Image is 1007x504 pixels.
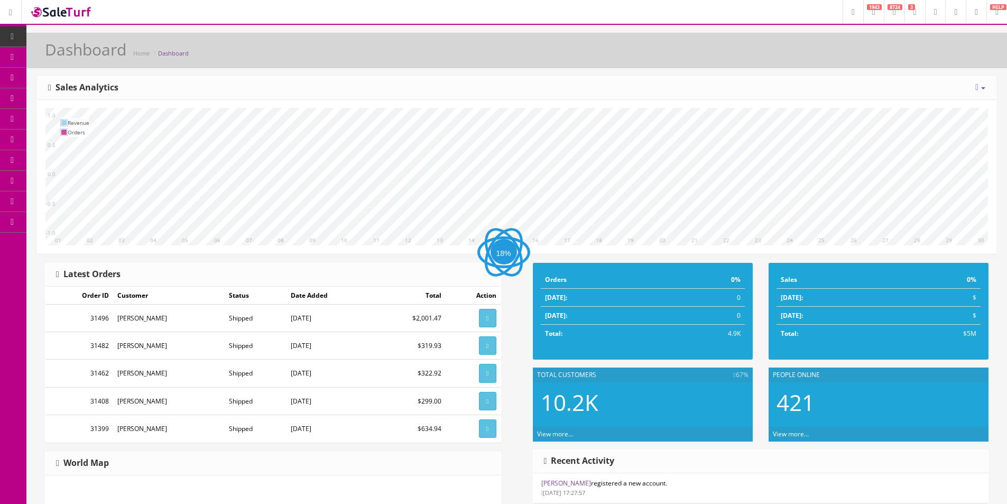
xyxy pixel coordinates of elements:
td: [PERSON_NAME] [113,415,225,442]
td: $299.00 [374,387,446,415]
strong: [DATE]: [781,293,803,302]
td: $ [896,307,981,325]
h1: Dashboard [45,41,126,58]
td: Revenue [68,118,89,127]
td: $ [896,289,981,307]
a: Home [133,49,150,57]
td: $322.92 [374,360,446,387]
td: $2,001.47 [374,305,446,332]
td: [DATE] [287,360,374,387]
td: Sales [777,271,896,289]
h3: Recent Activity [544,456,615,466]
a: View more... [773,429,809,438]
td: 31462 [45,360,113,387]
td: Orders [68,127,89,137]
td: 31482 [45,332,113,360]
td: Order ID [45,287,113,305]
a: [PERSON_NAME] [541,479,591,488]
li: registered a new account. [533,473,988,503]
td: Shipped [225,360,287,387]
td: [PERSON_NAME] [113,387,225,415]
td: Status [225,287,287,305]
strong: [DATE]: [545,311,567,320]
td: 0% [661,271,745,289]
td: [DATE] [287,387,374,415]
td: 0 [661,289,745,307]
td: [DATE] [287,332,374,360]
span: 3 [908,4,915,10]
img: SaleTurf [30,5,93,19]
span: 67% [733,370,748,380]
span: 1943 [867,4,882,10]
strong: Total: [545,329,562,338]
h3: World Map [56,459,109,468]
td: 4.9K [661,325,745,343]
strong: [DATE]: [781,311,803,320]
td: Orders [541,271,662,289]
td: 31408 [45,387,113,415]
td: [DATE] [287,415,374,442]
td: [PERSON_NAME] [113,305,225,332]
h3: Latest Orders [56,270,121,279]
td: $5M [896,325,981,343]
td: [PERSON_NAME] [113,332,225,360]
h3: Sales Analytics [48,83,118,93]
span: HELP [990,4,1006,10]
td: 31496 [45,305,113,332]
h2: 421 [777,390,981,415]
td: Shipped [225,332,287,360]
td: 31399 [45,415,113,442]
a: View more... [537,429,573,438]
strong: Total: [781,329,798,338]
td: $634.94 [374,415,446,442]
strong: [DATE]: [545,293,567,302]
div: People Online [769,368,988,382]
small: [DATE] 17:27:57 [541,489,586,497]
td: Shipped [225,387,287,415]
td: [DATE] [287,305,374,332]
td: 0 [661,307,745,325]
span: 8724 [888,4,902,10]
td: Action [446,287,501,305]
a: Dashboard [158,49,189,57]
div: Total Customers [533,368,753,382]
td: Date Added [287,287,374,305]
td: Total [374,287,446,305]
td: $319.93 [374,332,446,360]
td: Customer [113,287,225,305]
td: Shipped [225,415,287,442]
td: [PERSON_NAME] [113,360,225,387]
h2: 10.2K [541,390,745,415]
td: Shipped [225,305,287,332]
td: 0% [896,271,981,289]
